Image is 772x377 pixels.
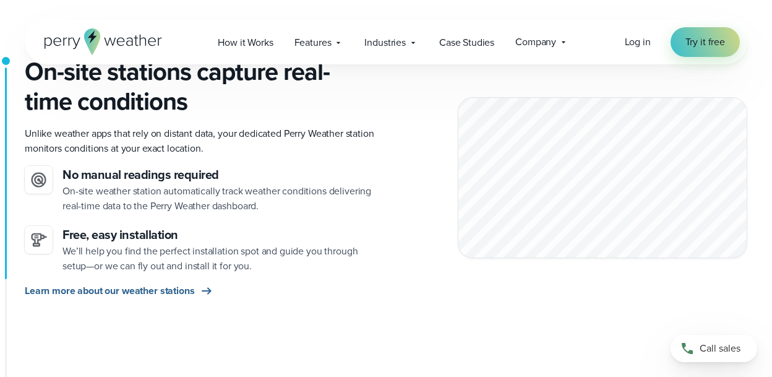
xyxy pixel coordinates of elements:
a: Log in [625,35,651,50]
a: Case Studies [429,30,505,55]
a: How it Works [207,30,283,55]
p: We’ll help you find the perfect installation spot and guide you through setup—or we can fly out a... [62,244,376,274]
p: Unlike weather apps that rely on distant data, your dedicated Perry Weather station monitors cond... [25,126,376,156]
h3: Free, easy installation [62,226,376,244]
p: On-site weather station automatically track weather conditions delivering real-time data to the P... [62,184,376,214]
span: Industries [364,35,406,50]
span: Case Studies [439,35,494,50]
a: Try it free [671,27,740,57]
a: Learn more about our weather stations [25,284,214,298]
span: Call sales [700,341,740,356]
span: Learn more about our weather stations [25,284,194,298]
a: Call sales [671,335,757,362]
span: Try it free [685,35,725,50]
h2: On-site stations capture real-time conditions [25,57,376,116]
span: Features [294,35,332,50]
span: How it Works [218,35,273,50]
span: Company [515,35,556,50]
h3: No manual readings required [62,166,376,184]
